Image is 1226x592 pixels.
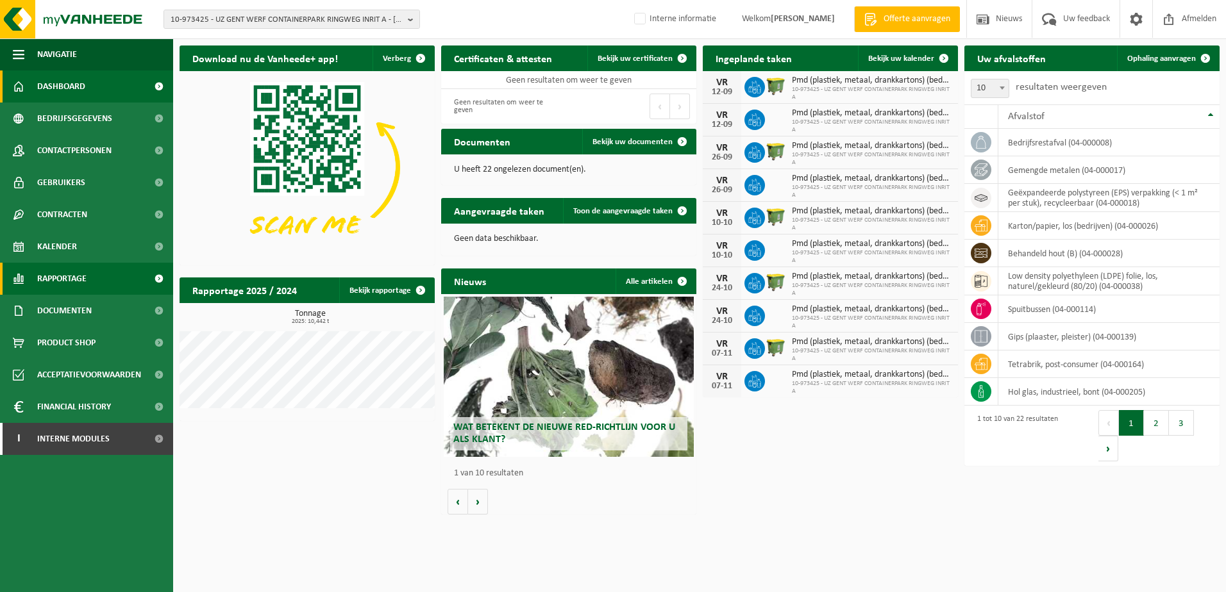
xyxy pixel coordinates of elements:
[998,240,1220,267] td: behandeld hout (B) (04-000028)
[37,103,112,135] span: Bedrijfsgegevens
[792,76,952,86] span: Pmd (plastiek, metaal, drankkartons) (bedrijven)
[573,207,673,215] span: Toon de aangevraagde taken
[771,14,835,24] strong: [PERSON_NAME]
[598,54,673,63] span: Bekijk uw certificaten
[587,45,695,71] a: Bekijk uw certificaten
[709,120,735,129] div: 12-09
[709,306,735,317] div: VR
[454,469,690,478] p: 1 van 10 resultaten
[792,282,952,297] span: 10-973425 - UZ GENT WERF CONTAINERPARK RINGWEG INRIT A
[1117,45,1218,71] a: Ophaling aanvragen
[709,339,735,349] div: VR
[1144,410,1169,436] button: 2
[971,79,1009,98] span: 10
[171,10,403,29] span: 10-973425 - UZ GENT WERF CONTAINERPARK RINGWEG INRIT A - [GEOGRAPHIC_DATA]
[971,409,1058,463] div: 1 tot 10 van 22 resultaten
[998,350,1220,378] td: tetrabrik, post-consumer (04-000164)
[792,249,952,265] span: 10-973425 - UZ GENT WERF CONTAINERPARK RINGWEG INRIT A
[441,71,696,89] td: Geen resultaten om weer te geven
[868,54,934,63] span: Bekijk uw kalender
[792,315,952,330] span: 10-973425 - UZ GENT WERF CONTAINERPARK RINGWEG INRIT A
[13,423,24,455] span: I
[792,347,952,363] span: 10-973425 - UZ GENT WERF CONTAINERPARK RINGWEG INRIT A
[792,217,952,232] span: 10-973425 - UZ GENT WERF CONTAINERPARK RINGWEG INRIT A
[1098,436,1118,461] button: Next
[792,304,952,315] span: Pmd (plastiek, metaal, drankkartons) (bedrijven)
[454,234,684,243] p: Geen data beschikbaar.
[709,241,735,251] div: VR
[444,297,694,457] a: Wat betekent de nieuwe RED-richtlijn voor u als klant?
[164,10,420,29] button: 10-973425 - UZ GENT WERF CONTAINERPARK RINGWEG INRIT A - [GEOGRAPHIC_DATA]
[792,141,952,151] span: Pmd (plastiek, metaal, drankkartons) (bedrijven)
[186,318,435,325] span: 2025: 10,442 t
[37,423,110,455] span: Interne modules
[709,143,735,153] div: VR
[37,135,112,167] span: Contactpersonen
[709,110,735,120] div: VR
[709,153,735,162] div: 26-09
[709,372,735,382] div: VR
[709,176,735,186] div: VR
[37,199,87,231] span: Contracten
[998,378,1220,406] td: hol glas, industrieel, bont (04-000205)
[998,267,1220,295] td: low density polyethyleen (LDPE) folie, los, naturel/gekleurd (80/20) (04-000038)
[709,382,735,391] div: 07-11
[880,13,953,26] span: Offerte aanvragen
[453,422,675,445] span: Wat betekent de nieuwe RED-richtlijn voor u als klant?
[792,184,952,199] span: 10-973425 - UZ GENT WERF CONTAINERPARK RINGWEG INRIT A
[37,391,111,423] span: Financial History
[448,489,468,514] button: Vorige
[186,309,435,325] h3: Tonnage
[180,277,310,302] h2: Rapportage 2025 / 2024
[998,323,1220,350] td: gips (plaaster, pleister) (04-000139)
[563,198,695,224] a: Toon de aangevraagde taken
[441,45,565,70] h2: Certificaten & attesten
[792,108,952,119] span: Pmd (plastiek, metaal, drankkartons) (bedrijven)
[1119,410,1144,436] button: 1
[454,165,684,174] p: U heeft 22 ongelezen document(en).
[1098,410,1119,436] button: Previous
[37,231,77,263] span: Kalender
[792,206,952,217] span: Pmd (plastiek, metaal, drankkartons) (bedrijven)
[971,79,1009,97] span: 10
[180,45,351,70] h2: Download nu de Vanheede+ app!
[998,295,1220,323] td: spuitbussen (04-000114)
[592,138,673,146] span: Bekijk uw documenten
[709,78,735,88] div: VR
[650,94,670,119] button: Previous
[854,6,960,32] a: Offerte aanvragen
[765,140,787,162] img: WB-1100-HPE-GN-50
[468,489,488,514] button: Volgende
[792,380,952,395] span: 10-973425 - UZ GENT WERF CONTAINERPARK RINGWEG INRIT A
[37,38,77,70] span: Navigatie
[709,208,735,218] div: VR
[339,277,433,303] a: Bekijk rapportage
[383,54,411,63] span: Verberg
[709,88,735,97] div: 12-09
[709,284,735,293] div: 24-10
[765,206,787,227] img: WB-1100-HPE-GN-50
[709,186,735,195] div: 26-09
[616,268,695,294] a: Alle artikelen
[765,271,787,293] img: WB-1100-HPE-GN-50
[670,94,690,119] button: Next
[1127,54,1196,63] span: Ophaling aanvragen
[373,45,433,71] button: Verberg
[441,198,557,223] h2: Aangevraagde taken
[998,212,1220,240] td: karton/papier, los (bedrijven) (04-000026)
[441,268,499,293] h2: Nieuws
[441,129,523,154] h2: Documenten
[964,45,1059,70] h2: Uw afvalstoffen
[792,119,952,134] span: 10-973425 - UZ GENT WERF CONTAINERPARK RINGWEG INRIT A
[1008,111,1045,122] span: Afvalstof
[37,295,92,327] span: Documenten
[998,129,1220,156] td: bedrijfsrestafval (04-000008)
[37,327,96,359] span: Product Shop
[792,86,952,101] span: 10-973425 - UZ GENT WERF CONTAINERPARK RINGWEG INRIT A
[709,317,735,325] div: 24-10
[1016,82,1107,92] label: resultaten weergeven
[709,251,735,260] div: 10-10
[792,174,952,184] span: Pmd (plastiek, metaal, drankkartons) (bedrijven)
[792,239,952,249] span: Pmd (plastiek, metaal, drankkartons) (bedrijven)
[792,370,952,380] span: Pmd (plastiek, metaal, drankkartons) (bedrijven)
